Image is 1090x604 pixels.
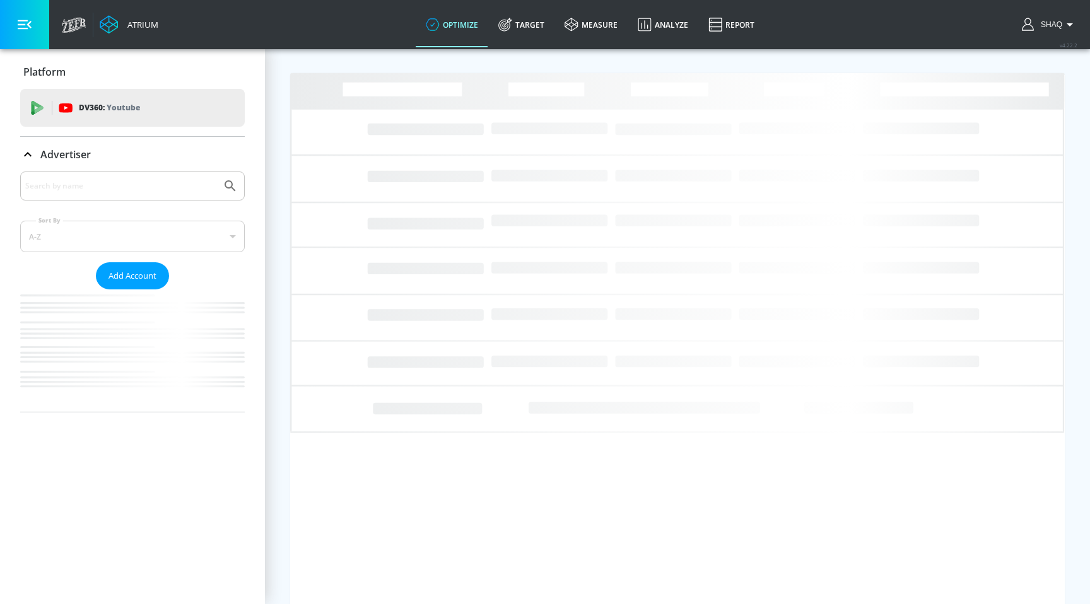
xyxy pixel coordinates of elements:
a: Target [488,2,554,47]
a: Report [698,2,765,47]
div: Advertiser [20,171,245,412]
a: optimize [416,2,488,47]
div: Platform [20,54,245,90]
p: Youtube [107,101,140,114]
span: v 4.22.2 [1060,42,1077,49]
p: Platform [23,65,66,79]
p: DV360: [79,101,140,115]
div: Advertiser [20,137,245,172]
p: Advertiser [40,148,91,161]
label: Sort By [36,216,63,224]
div: A-Z [20,221,245,252]
a: Atrium [100,15,158,34]
div: DV360: Youtube [20,89,245,127]
span: login as: shaquille.huang@zefr.com [1036,20,1062,29]
input: Search by name [25,178,216,194]
div: Atrium [122,19,158,30]
a: measure [554,2,628,47]
a: Analyze [628,2,698,47]
nav: list of Advertiser [20,289,245,412]
button: Add Account [96,262,169,289]
button: Shaq [1022,17,1077,32]
span: Add Account [108,269,156,283]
